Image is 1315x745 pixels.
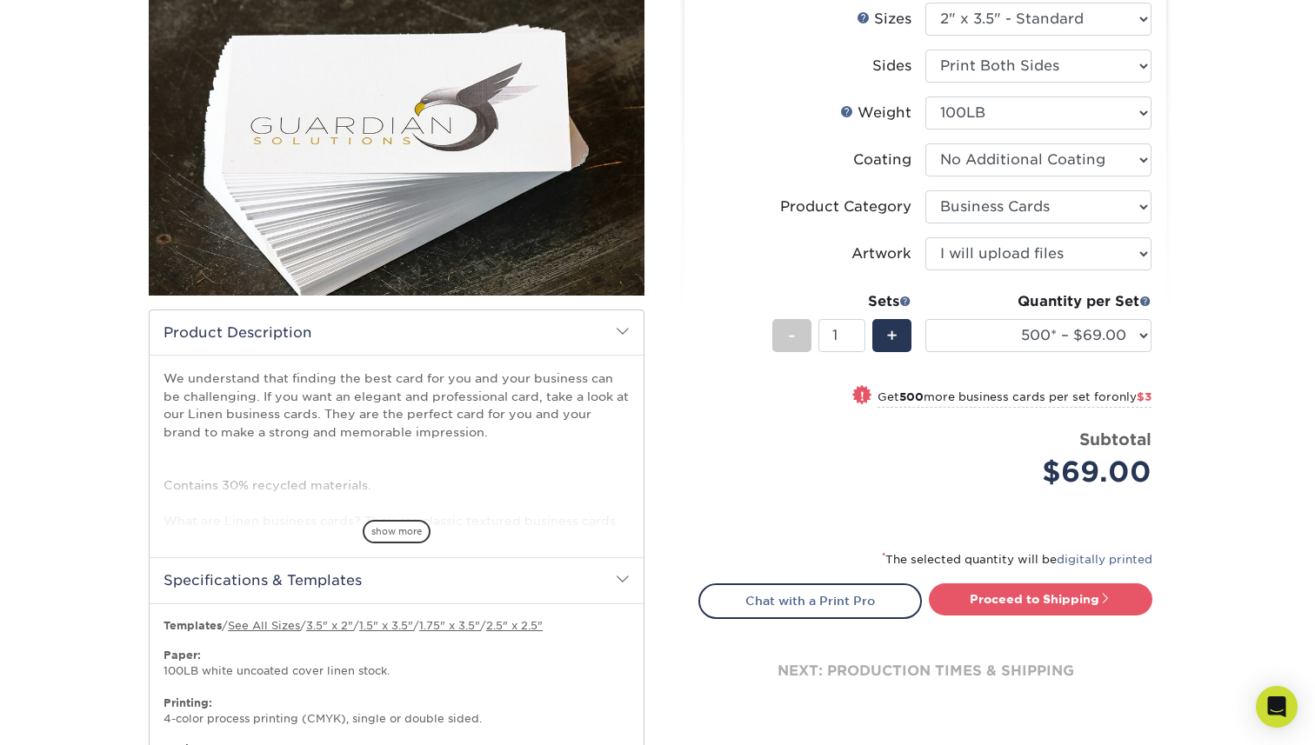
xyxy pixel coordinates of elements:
strong: Subtotal [1079,429,1151,449]
div: Artwork [851,243,911,264]
div: next: production times & shipping [698,619,1152,723]
div: Coating [853,150,911,170]
span: - [788,323,796,349]
h2: Specifications & Templates [150,557,644,602]
div: $69.00 [938,451,1151,493]
span: only [1111,390,1151,403]
a: See All Sizes [228,619,300,632]
div: Product Category [780,196,911,217]
a: 1.5" x 3.5" [359,619,413,632]
a: 3.5" x 2" [306,619,353,632]
h2: Product Description [150,310,644,355]
p: / / / / / [164,618,630,634]
a: 2.5" x 2.5" [486,619,543,632]
span: ! [860,387,864,405]
div: Open Intercom Messenger [1256,686,1298,728]
a: digitally printed [1057,553,1152,566]
strong: 500 [899,390,924,403]
p: 100LB white uncoated cover linen stock. 4-color process printing (CMYK), single or double sided. [164,648,630,728]
span: show more [363,520,431,543]
div: Sizes [857,9,911,30]
small: Get more business cards per set for [878,390,1151,408]
b: Templates [164,619,222,632]
small: The selected quantity will be [882,553,1152,566]
strong: Printing: [164,696,212,709]
span: + [886,323,898,349]
a: Chat with a Print Pro [698,583,922,618]
div: Quantity per Set [925,291,1151,312]
strong: Paper: [164,649,201,662]
iframe: Google Customer Reviews [4,692,148,739]
span: $3 [1137,390,1151,403]
div: Sides [872,56,911,76]
a: Proceed to Shipping [929,583,1152,615]
a: 1.75" x 3.5" [419,619,480,632]
div: Sets [772,291,911,312]
div: Weight [840,103,911,123]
